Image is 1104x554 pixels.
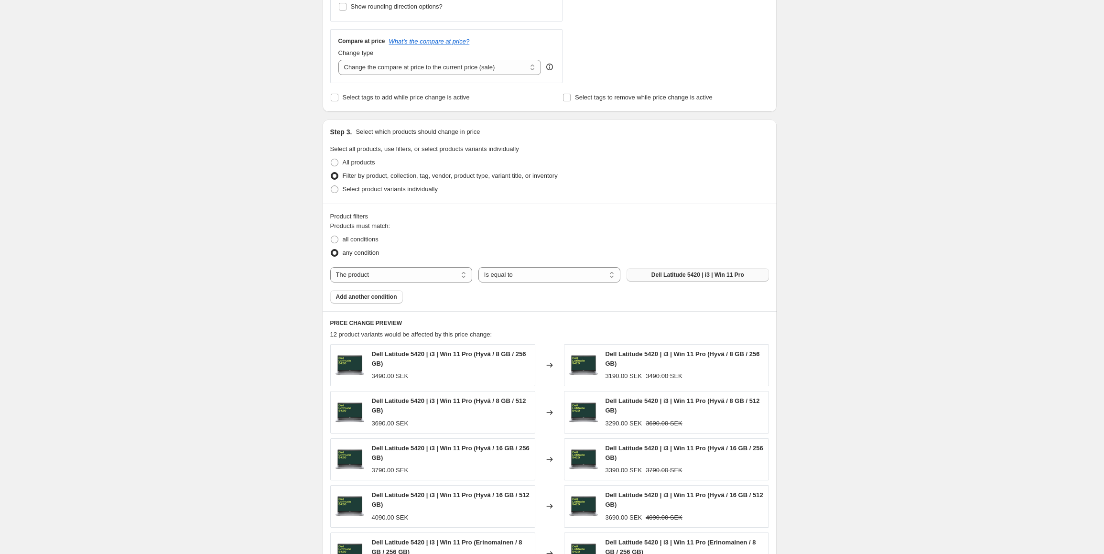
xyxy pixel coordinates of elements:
[336,492,364,521] img: Dell-Latitude-5420-0_80x.webp
[606,350,760,367] span: Dell Latitude 5420 | i3 | Win 11 Pro (Hyvä / 8 GB / 256 GB)
[330,145,519,152] span: Select all products, use filters, or select products variants individually
[575,94,713,101] span: Select tags to remove while price change is active
[569,445,598,474] img: Dell-Latitude-5420-0_80x.webp
[372,371,409,381] div: 3490.00 SEK
[330,212,769,221] div: Product filters
[343,249,379,256] span: any condition
[372,466,409,475] div: 3790.00 SEK
[372,397,526,414] span: Dell Latitude 5420 | i3 | Win 11 Pro (Hyvä / 8 GB / 512 GB)
[330,290,403,304] button: Add another condition
[569,351,598,380] img: Dell-Latitude-5420-0_80x.webp
[356,127,480,137] p: Select which products should change in price
[646,513,682,522] strike: 4090.00 SEK
[606,371,642,381] div: 3190.00 SEK
[343,172,558,179] span: Filter by product, collection, tag, vendor, product type, variant title, or inventory
[343,185,438,193] span: Select product variants individually
[372,513,409,522] div: 4090.00 SEK
[372,419,409,428] div: 3690.00 SEK
[336,293,397,301] span: Add another condition
[351,3,443,10] span: Show rounding direction options?
[343,236,379,243] span: all conditions
[606,466,642,475] div: 3390.00 SEK
[343,94,470,101] span: Select tags to add while price change is active
[606,419,642,428] div: 3290.00 SEK
[372,445,530,461] span: Dell Latitude 5420 | i3 | Win 11 Pro (Hyvä / 16 GB / 256 GB)
[336,351,364,380] img: Dell-Latitude-5420-0_80x.webp
[606,491,763,508] span: Dell Latitude 5420 | i3 | Win 11 Pro (Hyvä / 16 GB / 512 GB)
[336,445,364,474] img: Dell-Latitude-5420-0_80x.webp
[336,398,364,427] img: Dell-Latitude-5420-0_80x.webp
[330,331,492,338] span: 12 product variants would be affected by this price change:
[330,319,769,327] h6: PRICE CHANGE PREVIEW
[646,419,682,428] strike: 3690.00 SEK
[569,398,598,427] img: Dell-Latitude-5420-0_80x.webp
[606,445,763,461] span: Dell Latitude 5420 | i3 | Win 11 Pro (Hyvä / 16 GB / 256 GB)
[651,271,744,279] span: Dell Latitude 5420 | i3 | Win 11 Pro
[330,127,352,137] h2: Step 3.
[343,159,375,166] span: All products
[606,397,760,414] span: Dell Latitude 5420 | i3 | Win 11 Pro (Hyvä / 8 GB / 512 GB)
[606,513,642,522] div: 3690.00 SEK
[545,62,554,72] div: help
[627,268,768,282] button: Dell Latitude 5420 | i3 | Win 11 Pro
[389,38,470,45] button: What's the compare at price?
[646,466,682,475] strike: 3790.00 SEK
[338,49,374,56] span: Change type
[646,371,682,381] strike: 3490.00 SEK
[372,491,530,508] span: Dell Latitude 5420 | i3 | Win 11 Pro (Hyvä / 16 GB / 512 GB)
[372,350,526,367] span: Dell Latitude 5420 | i3 | Win 11 Pro (Hyvä / 8 GB / 256 GB)
[338,37,385,45] h3: Compare at price
[569,492,598,521] img: Dell-Latitude-5420-0_80x.webp
[330,222,390,229] span: Products must match:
